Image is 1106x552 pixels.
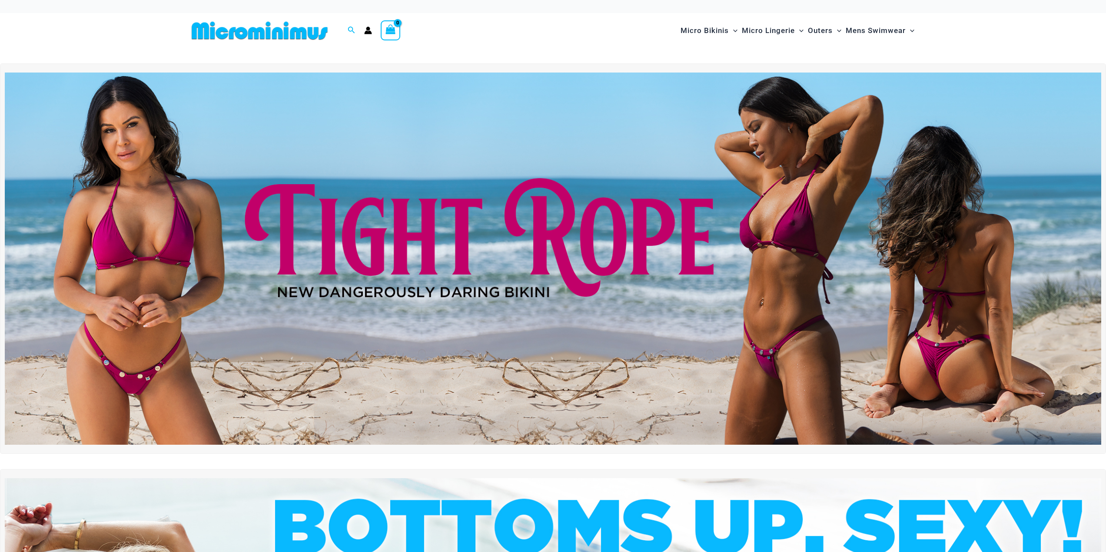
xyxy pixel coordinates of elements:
[188,21,331,40] img: MM SHOP LOGO FLAT
[742,20,795,42] span: Micro Lingerie
[806,17,844,44] a: OutersMenu ToggleMenu Toggle
[5,73,1101,445] img: Tight Rope Pink Bikini
[844,17,917,44] a: Mens SwimwearMenu ToggleMenu Toggle
[808,20,833,42] span: Outers
[846,20,906,42] span: Mens Swimwear
[729,20,737,42] span: Menu Toggle
[364,26,372,34] a: Account icon link
[795,20,804,42] span: Menu Toggle
[348,25,355,36] a: Search icon link
[678,17,740,44] a: Micro BikinisMenu ToggleMenu Toggle
[381,20,401,40] a: View Shopping Cart, empty
[740,17,806,44] a: Micro LingerieMenu ToggleMenu Toggle
[681,20,729,42] span: Micro Bikinis
[833,20,841,42] span: Menu Toggle
[906,20,914,42] span: Menu Toggle
[677,16,918,45] nav: Site Navigation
